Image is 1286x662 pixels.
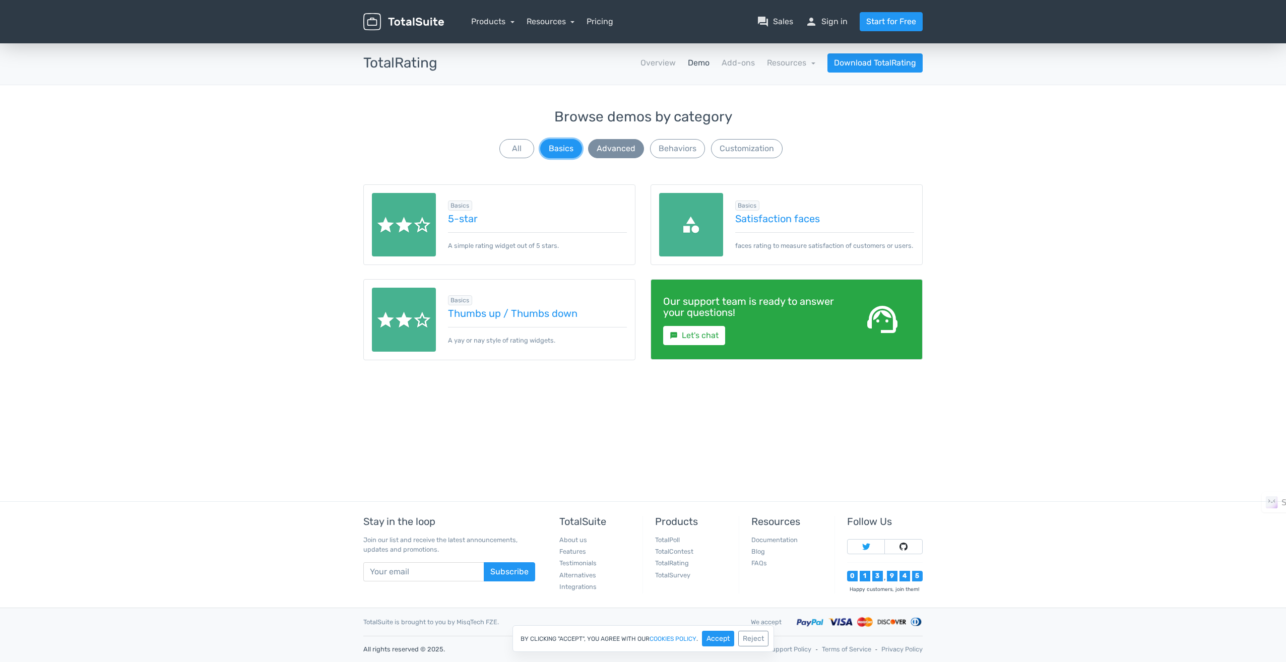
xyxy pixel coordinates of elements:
h5: Follow Us [847,516,923,527]
span: Browse all in Basics [448,295,473,305]
div: 4 [899,571,910,581]
button: Reject [738,631,768,646]
p: A simple rating widget out of 5 stars. [448,232,627,250]
a: About us [559,536,587,544]
div: By clicking "Accept", you agree with our . [512,625,774,652]
a: Thumbs up / Thumbs down [448,308,627,319]
img: Follow TotalSuite on Github [899,543,908,551]
div: , [883,575,887,581]
img: rate.png.webp [372,288,436,352]
a: Satisfaction faces [735,213,915,224]
a: personSign in [805,16,848,28]
div: 9 [887,571,897,581]
button: All [499,139,534,158]
div: 1 [860,571,870,581]
span: support_agent [864,301,901,338]
button: Accept [702,631,734,646]
small: sms [670,332,678,340]
a: Add-ons [722,57,755,69]
h5: Products [655,516,731,527]
img: Follow TotalSuite on Twitter [862,543,870,551]
h5: Stay in the loop [363,516,535,527]
a: cookies policy [650,636,696,642]
img: rate.png.webp [372,193,436,257]
span: Browse all in Basics [735,201,760,211]
a: TotalSurvey [655,571,690,579]
a: Testimonials [559,559,597,567]
a: question_answerSales [757,16,793,28]
p: A yay or nay style of rating widgets. [448,327,627,345]
a: Resources [767,58,815,68]
a: Documentation [751,536,798,544]
div: 3 [872,571,883,581]
p: Join our list and receive the latest announcements, updates and promotions. [363,535,535,554]
a: Pricing [587,16,613,28]
img: categories.png.webp [659,193,723,257]
h4: Our support team is ready to answer your questions! [663,296,839,318]
span: Browse all in Basics [448,201,473,211]
button: Subscribe [484,562,535,581]
span: person [805,16,817,28]
img: Accepted payment methods [797,616,923,628]
a: Resources [527,17,575,26]
a: 5-star [448,213,627,224]
a: smsLet's chat [663,326,725,345]
a: FAQs [751,559,767,567]
a: Products [471,17,515,26]
a: Start for Free [860,12,923,31]
div: 0 [847,571,858,581]
h5: Resources [751,516,827,527]
div: Happy customers, join them! [847,585,923,593]
a: Download TotalRating [827,53,923,73]
button: Advanced [588,139,644,158]
button: Behaviors [650,139,705,158]
h5: TotalSuite [559,516,635,527]
button: Customization [711,139,783,158]
div: We accept [743,617,789,627]
p: faces rating to measure satisfaction of customers or users. [735,232,915,250]
div: TotalSuite is brought to you by MisqTech FZE. [356,617,743,627]
span: question_answer [757,16,769,28]
a: TotalRating [655,559,689,567]
a: Demo [688,57,710,69]
a: Overview [640,57,676,69]
a: TotalPoll [655,536,680,544]
button: Basics [540,139,582,158]
a: Alternatives [559,571,596,579]
img: TotalSuite for WordPress [363,13,444,31]
h3: TotalRating [363,55,437,71]
a: Integrations [559,583,597,590]
a: Features [559,548,586,555]
a: TotalContest [655,548,693,555]
h3: Browse demos by category [363,109,923,125]
div: 5 [912,571,923,581]
a: Blog [751,548,765,555]
input: Your email [363,562,484,581]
